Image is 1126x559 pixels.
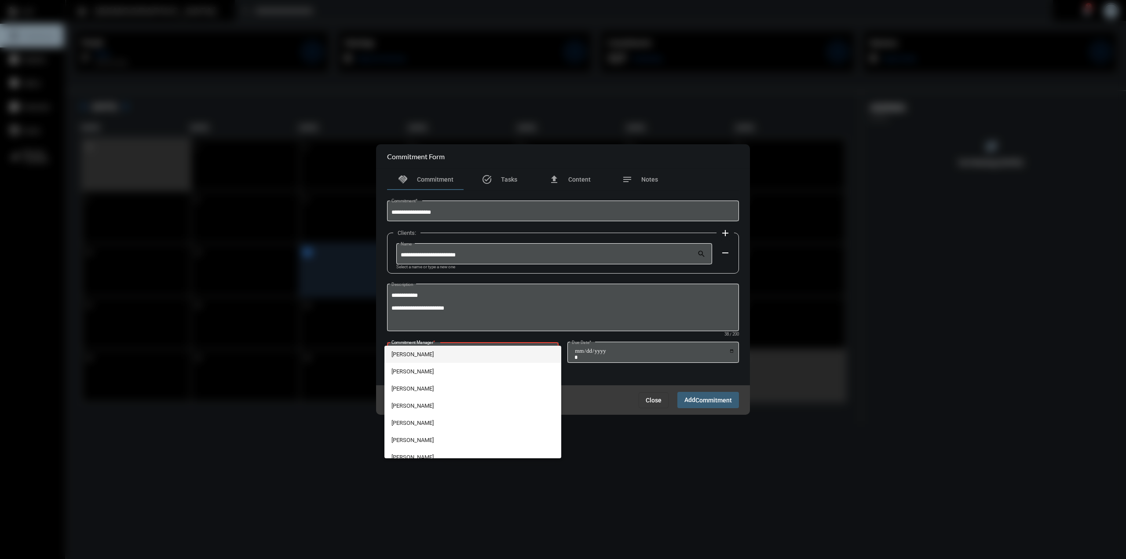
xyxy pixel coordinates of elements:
[391,380,555,397] span: [PERSON_NAME]
[391,431,555,449] span: [PERSON_NAME]
[391,449,555,466] span: [PERSON_NAME]
[391,346,555,363] span: [PERSON_NAME]
[391,397,555,414] span: [PERSON_NAME]
[391,363,555,380] span: [PERSON_NAME]
[391,414,555,431] span: [PERSON_NAME]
